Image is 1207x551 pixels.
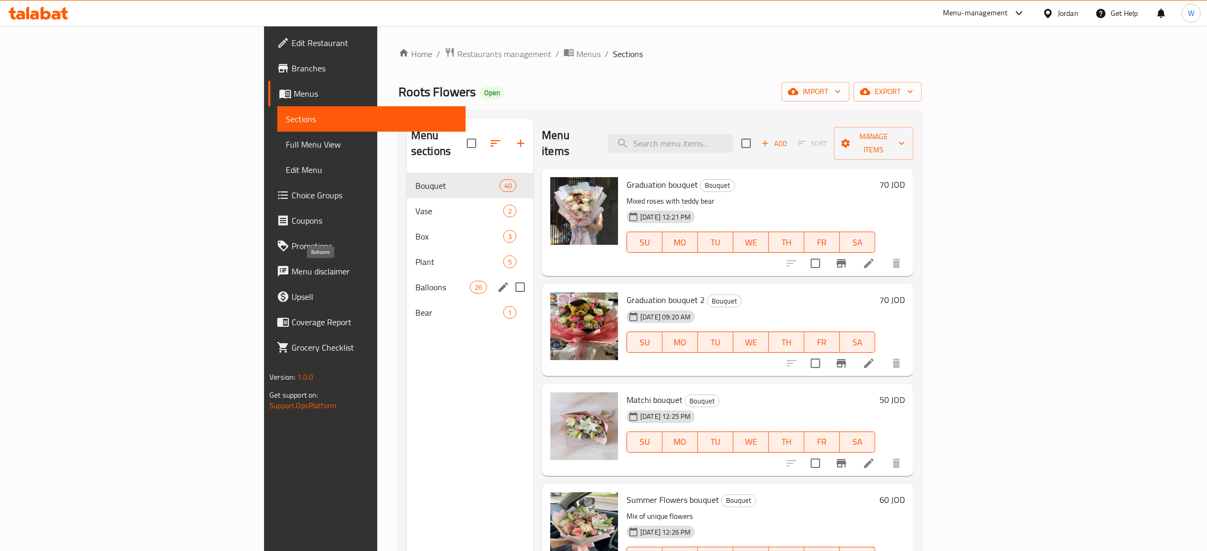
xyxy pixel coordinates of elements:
[268,182,466,208] a: Choice Groups
[503,205,516,217] div: items
[292,36,457,49] span: Edit Restaurant
[1188,7,1194,19] span: W
[268,56,466,81] a: Branches
[879,292,905,307] h6: 70 JOD
[700,179,735,192] div: Bouquet
[809,335,836,350] span: FR
[550,392,618,460] img: Matchi bouquet
[773,235,800,250] span: TH
[292,341,457,354] span: Grocery Checklist
[829,351,854,376] button: Branch-specific-item
[757,135,791,152] span: Add item
[707,295,741,307] span: Bouquet
[415,205,503,217] span: Vase
[862,85,913,98] span: export
[268,30,466,56] a: Edit Restaurant
[863,257,875,270] a: Edit menu item
[667,335,694,350] span: MO
[504,232,516,242] span: 3
[760,137,788,150] span: Add
[721,494,756,507] div: Bouquet
[782,82,849,102] button: import
[398,47,922,61] nav: breadcrumb
[286,138,457,151] span: Full Menu View
[840,232,875,253] button: SA
[738,335,765,350] span: WE
[576,48,601,60] span: Menus
[943,7,1008,20] div: Menu-management
[631,434,658,449] span: SU
[550,177,618,245] img: Graduation bouquet
[667,434,694,449] span: MO
[286,163,457,176] span: Edit Menu
[407,274,533,300] div: Balloons26edit
[879,177,905,192] h6: 70 JOD
[268,284,466,309] a: Upsell
[804,232,840,253] button: FR
[407,198,533,224] div: Vase2
[508,131,533,156] button: Add section
[470,282,486,292] span: 26
[844,335,871,350] span: SA
[663,332,698,353] button: MO
[769,332,804,353] button: TH
[804,352,827,374] span: Select to update
[738,434,765,449] span: WE
[698,332,733,353] button: TU
[268,208,466,233] a: Coupons
[773,335,800,350] span: TH
[269,370,295,384] span: Version:
[268,233,466,259] a: Promotions
[398,80,476,104] span: Roots Flowers
[407,249,533,274] div: Plant5
[268,309,466,335] a: Coverage Report
[480,88,504,97] span: Open
[809,434,836,449] span: FR
[292,62,457,75] span: Branches
[613,48,643,60] span: Sections
[842,130,905,157] span: Manage items
[415,230,503,243] span: Box
[791,135,834,152] span: Select section first
[685,394,720,407] div: Bouquet
[636,212,695,222] span: [DATE] 12:21 PM
[790,85,841,98] span: import
[292,316,457,328] span: Coverage Report
[500,181,516,191] span: 40
[627,510,875,523] p: Mix of unique flowers
[1058,7,1078,19] div: Jordan
[769,232,804,253] button: TH
[663,232,698,253] button: MO
[277,157,466,182] a: Edit Menu
[503,306,516,319] div: items
[735,132,757,154] span: Select section
[504,206,516,216] span: 2
[685,395,719,407] span: Bouquet
[804,252,827,274] span: Select to update
[470,281,487,293] div: items
[698,232,733,253] button: TU
[829,251,854,276] button: Branch-specific-item
[480,87,504,99] div: Open
[733,431,769,453] button: WE
[457,48,551,60] span: Restaurants management
[834,127,913,160] button: Manage items
[444,47,551,61] a: Restaurants management
[268,335,466,360] a: Grocery Checklist
[707,295,742,307] div: Bouquet
[292,214,457,227] span: Coupons
[269,399,337,412] a: Support.OpsPlatform
[627,392,683,408] span: Matchi bouquet
[415,255,503,268] span: Plant
[460,132,483,154] span: Select all sections
[292,240,457,252] span: Promotions
[733,232,769,253] button: WE
[844,434,871,449] span: SA
[550,292,618,360] img: Graduation bouquet 2
[840,431,875,453] button: SA
[663,431,698,453] button: MO
[627,292,705,308] span: Graduation bouquet 2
